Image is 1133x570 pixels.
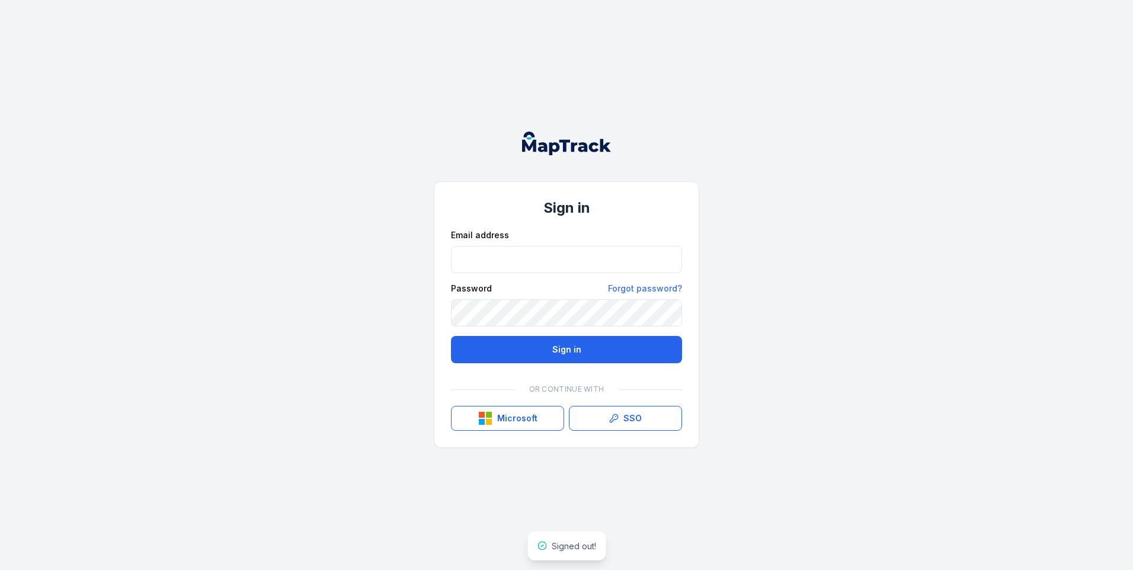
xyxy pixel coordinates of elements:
nav: Global [503,132,630,155]
h1: Sign in [451,198,682,217]
label: Password [451,283,492,294]
span: Signed out! [552,541,596,551]
label: Email address [451,229,509,241]
a: SSO [569,406,682,431]
button: Sign in [451,336,682,363]
button: Microsoft [451,406,564,431]
div: Or continue with [451,377,682,401]
a: Forgot password? [608,283,682,294]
